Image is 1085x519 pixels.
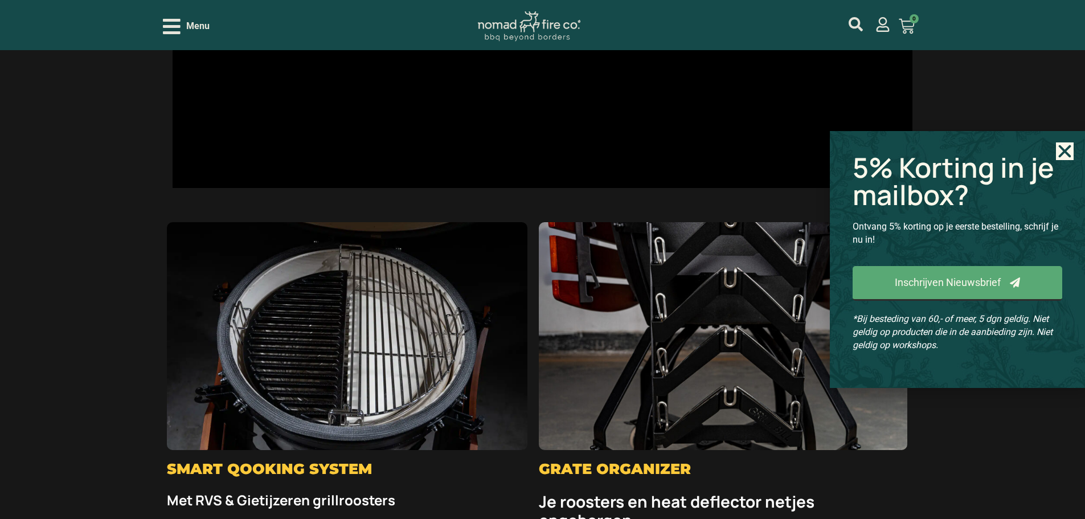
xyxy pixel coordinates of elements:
a: Inschrijven Nieuwsbrief [853,266,1062,301]
a: 0 [885,11,928,41]
h2: Grate Organizer [539,461,907,476]
strong: Met RVS & Gietijzeren grillroosters [167,491,395,509]
img: Kamado BBQ Grill Bill Pro III Extra Large front back [539,222,907,450]
div: Open/Close Menu [163,17,210,36]
span: 0 [910,14,919,23]
h2: 5% Korting in je mailbox? [853,154,1062,209]
a: mijn account [849,17,863,31]
p: Ontvang 5% korting op je eerste bestelling, schrijf je nu in! [853,220,1062,246]
em: *Bij besteding van 60,- of meer, 5 dgn geldig. Niet geldig op producten die in de aanbieding zijn... [853,313,1053,350]
h2: Smart qooking system [167,461,527,476]
a: Close [1056,142,1074,160]
img: Smart Qooking system [167,222,527,450]
a: mijn account [875,17,890,32]
img: Nomad Logo [478,11,580,42]
span: Inschrijven Nieuwsbrief [895,277,1001,288]
span: Menu [186,19,210,33]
